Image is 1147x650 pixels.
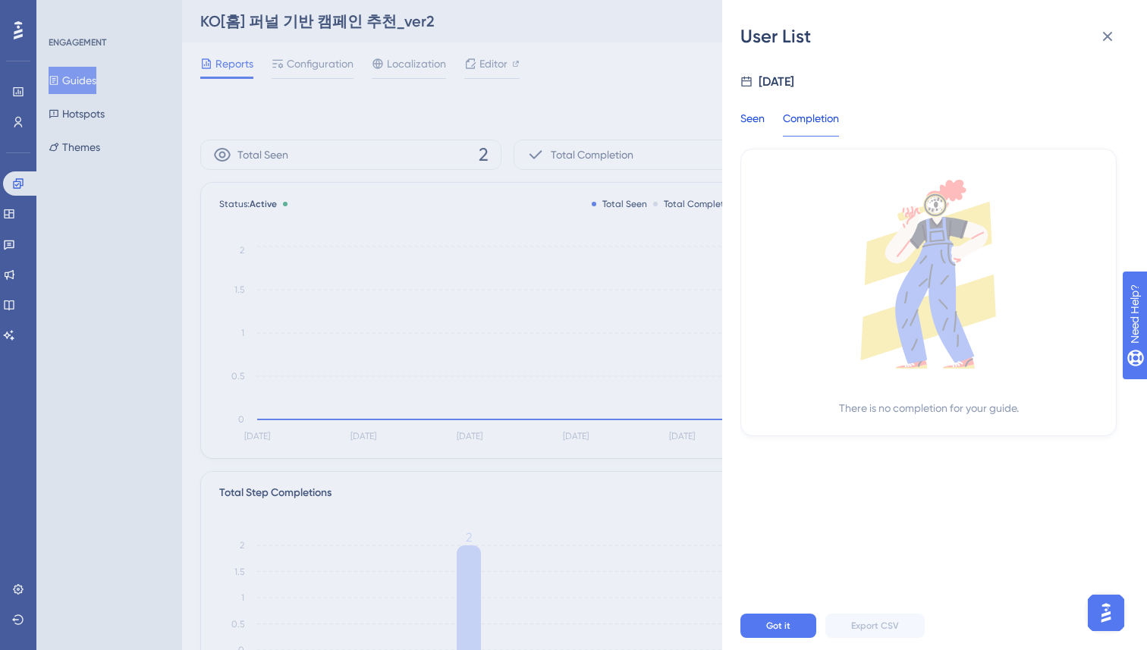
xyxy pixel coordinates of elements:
button: Export CSV [825,614,925,638]
iframe: UserGuiding AI Assistant Launcher [1083,590,1129,636]
div: [DATE] [759,73,794,91]
div: There is no completion for your guide. [839,399,1019,417]
button: Got it [740,614,816,638]
div: Completion [783,109,839,137]
div: Seen [740,109,765,137]
span: Export CSV [851,620,899,632]
span: Got it [766,620,790,632]
span: Need Help? [36,4,95,22]
div: User List [740,24,1129,49]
